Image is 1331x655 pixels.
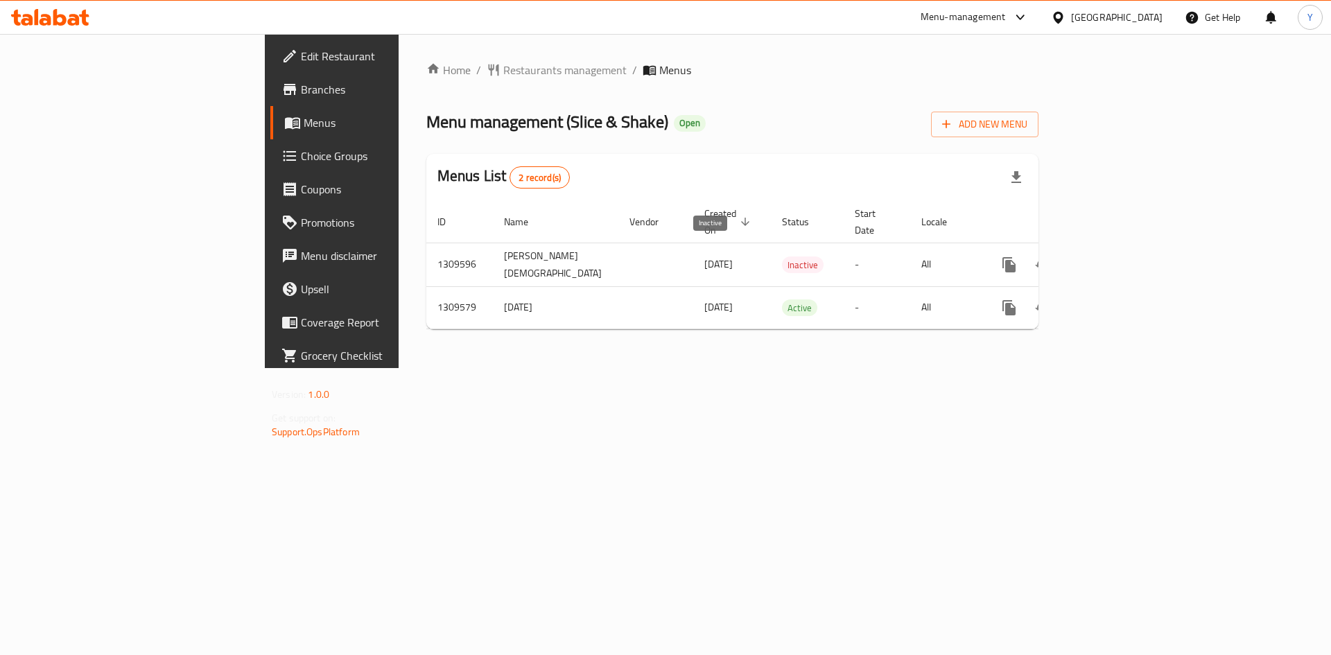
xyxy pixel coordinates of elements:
[270,206,487,239] a: Promotions
[270,306,487,339] a: Coverage Report
[301,148,476,164] span: Choice Groups
[503,62,627,78] span: Restaurants management
[301,48,476,64] span: Edit Restaurant
[782,213,827,230] span: Status
[504,213,546,230] span: Name
[1071,10,1163,25] div: [GEOGRAPHIC_DATA]
[1026,291,1059,324] button: Change Status
[272,423,360,441] a: Support.OpsPlatform
[993,248,1026,281] button: more
[301,81,476,98] span: Branches
[301,181,476,198] span: Coupons
[1307,10,1313,25] span: Y
[301,214,476,231] span: Promotions
[270,40,487,73] a: Edit Restaurant
[632,62,637,78] li: /
[493,286,618,329] td: [DATE]
[301,281,476,297] span: Upsell
[426,62,1038,78] nav: breadcrumb
[782,257,824,273] span: Inactive
[270,139,487,173] a: Choice Groups
[704,298,733,316] span: [DATE]
[437,213,464,230] span: ID
[270,106,487,139] a: Menus
[921,213,965,230] span: Locale
[272,409,336,427] span: Get support on:
[301,247,476,264] span: Menu disclaimer
[844,286,910,329] td: -
[510,171,569,184] span: 2 record(s)
[1000,161,1033,194] div: Export file
[921,9,1006,26] div: Menu-management
[942,116,1027,133] span: Add New Menu
[704,255,733,273] span: [DATE]
[270,272,487,306] a: Upsell
[270,73,487,106] a: Branches
[301,347,476,364] span: Grocery Checklist
[510,166,570,189] div: Total records count
[782,300,817,316] span: Active
[910,286,982,329] td: All
[629,213,677,230] span: Vendor
[272,385,306,403] span: Version:
[270,173,487,206] a: Coupons
[301,314,476,331] span: Coverage Report
[659,62,691,78] span: Menus
[308,385,329,403] span: 1.0.0
[426,106,668,137] span: Menu management ( Slice & Shake )
[1026,248,1059,281] button: Change Status
[674,115,706,132] div: Open
[304,114,476,131] span: Menus
[993,291,1026,324] button: more
[437,166,570,189] h2: Menus List
[426,201,1137,329] table: enhanced table
[270,239,487,272] a: Menu disclaimer
[855,205,894,238] span: Start Date
[493,243,618,286] td: [PERSON_NAME][DEMOGRAPHIC_DATA]
[270,339,487,372] a: Grocery Checklist
[982,201,1137,243] th: Actions
[487,62,627,78] a: Restaurants management
[704,205,754,238] span: Created On
[674,117,706,129] span: Open
[844,243,910,286] td: -
[931,112,1038,137] button: Add New Menu
[910,243,982,286] td: All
